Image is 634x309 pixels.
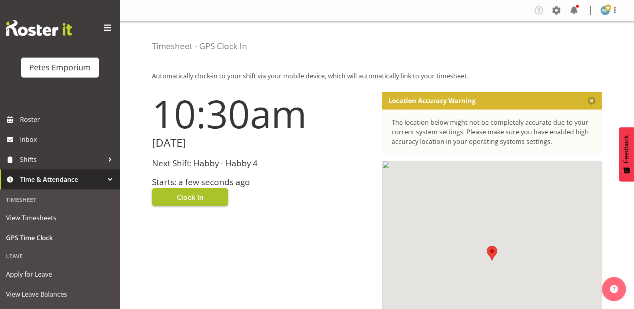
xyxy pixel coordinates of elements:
img: reina-puketapu721.jpg [600,6,610,15]
h1: 10:30am [152,92,372,135]
p: Automatically clock-in to your shift via your mobile device, which will automatically link to you... [152,71,602,81]
h3: Next Shift: Habby - Habby 4 [152,159,372,168]
span: View Leave Balances [6,288,114,300]
a: Apply for Leave [2,264,118,284]
span: Feedback [623,135,630,163]
div: Petes Emporium [29,62,91,74]
span: Apply for Leave [6,268,114,280]
div: Timesheet [2,191,118,208]
p: Location Accuracy Warning [388,97,476,105]
span: View Timesheets [6,212,114,224]
h2: [DATE] [152,137,372,149]
button: Clock In [152,188,228,206]
span: Time & Attendance [20,173,104,185]
h3: Starts: a few seconds ago [152,177,372,187]
img: help-xxl-2.png [610,285,618,293]
div: The location below might not be completely accurate due to your current system settings. Please m... [392,118,593,146]
div: Leave [2,248,118,264]
a: View Leave Balances [2,284,118,304]
span: Clock In [177,192,204,202]
span: Roster [20,114,116,126]
span: Shifts [20,154,104,165]
a: GPS Time Clock [2,228,118,248]
h4: Timesheet - GPS Clock In [152,42,247,51]
a: View Timesheets [2,208,118,228]
button: Close message [588,97,596,105]
button: Feedback - Show survey [619,127,634,181]
img: Rosterit website logo [6,20,72,36]
span: GPS Time Clock [6,232,114,244]
span: Inbox [20,134,116,146]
